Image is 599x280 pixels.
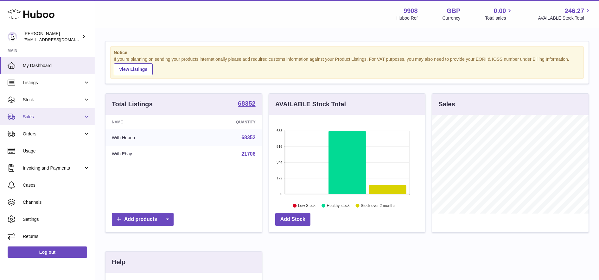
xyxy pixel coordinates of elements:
text: Stock over 2 months [361,203,395,208]
div: Currency [443,15,461,21]
span: Orders [23,131,83,137]
a: 68352 [238,100,256,108]
td: With Ebay [105,146,188,162]
text: 344 [277,160,282,164]
span: Channels [23,199,90,205]
span: 0.00 [494,7,506,15]
strong: GBP [447,7,460,15]
a: View Listings [114,63,153,75]
th: Quantity [188,115,262,129]
text: 172 [277,176,282,180]
span: Listings [23,80,83,86]
a: Add products [112,213,174,226]
h3: Sales [438,100,455,109]
div: [PERSON_NAME] [23,31,80,43]
strong: 9908 [404,7,418,15]
span: Settings [23,216,90,222]
text: 516 [277,145,282,148]
a: Log out [8,246,87,258]
span: My Dashboard [23,63,90,69]
strong: Notice [114,50,580,56]
span: Sales [23,114,83,120]
span: [EMAIL_ADDRESS][DOMAIN_NAME] [23,37,93,42]
span: 246.27 [565,7,584,15]
a: 0.00 Total sales [485,7,513,21]
span: Cases [23,182,90,188]
span: Stock [23,97,83,103]
td: With Huboo [105,129,188,146]
span: AVAILABLE Stock Total [538,15,591,21]
span: Invoicing and Payments [23,165,83,171]
th: Name [105,115,188,129]
h3: Help [112,258,125,266]
strong: 68352 [238,100,256,107]
a: 68352 [241,135,256,140]
text: 688 [277,129,282,133]
text: Low Stock [298,203,316,208]
span: Returns [23,233,90,240]
h3: AVAILABLE Stock Total [275,100,346,109]
span: Total sales [485,15,513,21]
a: 21706 [241,151,256,157]
h3: Total Listings [112,100,153,109]
a: 246.27 AVAILABLE Stock Total [538,7,591,21]
div: If you're planning on sending your products internationally please add required customs informati... [114,56,580,75]
div: Huboo Ref [397,15,418,21]
a: Add Stock [275,213,310,226]
img: tbcollectables@hotmail.co.uk [8,32,17,41]
text: 0 [280,192,282,196]
span: Usage [23,148,90,154]
text: Healthy stock [327,203,350,208]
